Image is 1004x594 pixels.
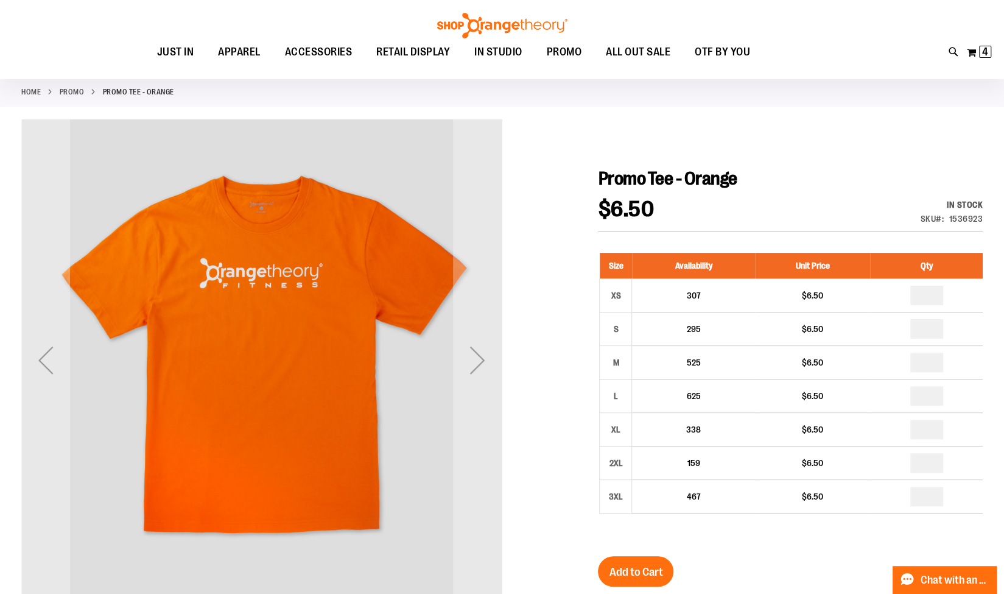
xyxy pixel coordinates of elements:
a: Home [21,87,41,97]
div: XS [606,286,625,305]
span: APPAREL [218,38,261,66]
button: Add to Cart [598,556,673,587]
span: JUST IN [157,38,194,66]
span: Chat with an Expert [921,575,989,586]
div: $6.50 [761,490,865,503]
div: L [606,387,625,405]
div: M [606,353,625,372]
span: 625 [687,391,701,401]
span: 4 [982,46,988,58]
span: 295 [687,324,701,334]
div: $6.50 [761,423,865,436]
span: 307 [687,291,701,300]
div: 3XL [606,487,625,506]
span: 338 [686,425,701,434]
span: ALL OUT SALE [606,38,670,66]
span: Promo Tee - Orange [598,168,737,189]
span: Add to Cart [609,565,662,579]
div: XL [606,420,625,439]
span: OTF BY YOU [695,38,750,66]
div: In stock [921,199,983,211]
span: RETAIL DISPLAY [376,38,450,66]
th: Unit Price [755,253,871,279]
th: Qty [870,253,983,279]
img: Shop Orangetheory [435,13,569,38]
a: PROMO [60,87,85,97]
div: Availability [921,199,983,211]
strong: SKU [921,214,944,224]
div: $6.50 [761,356,865,369]
div: $6.50 [761,390,865,402]
div: 1536923 [949,213,983,225]
span: 467 [687,492,701,501]
div: S [606,320,625,338]
button: Chat with an Expert [893,566,997,594]
div: $6.50 [761,289,865,302]
strong: Promo Tee - Orange [103,87,174,97]
span: 159 [687,458,700,468]
span: IN STUDIO [474,38,522,66]
th: Size [600,253,632,279]
div: 2XL [606,454,625,472]
span: 525 [687,358,701,367]
span: ACCESSORIES [285,38,353,66]
span: $6.50 [598,197,654,222]
span: PROMO [547,38,582,66]
th: Availability [632,253,755,279]
div: $6.50 [761,323,865,335]
div: $6.50 [761,457,865,469]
